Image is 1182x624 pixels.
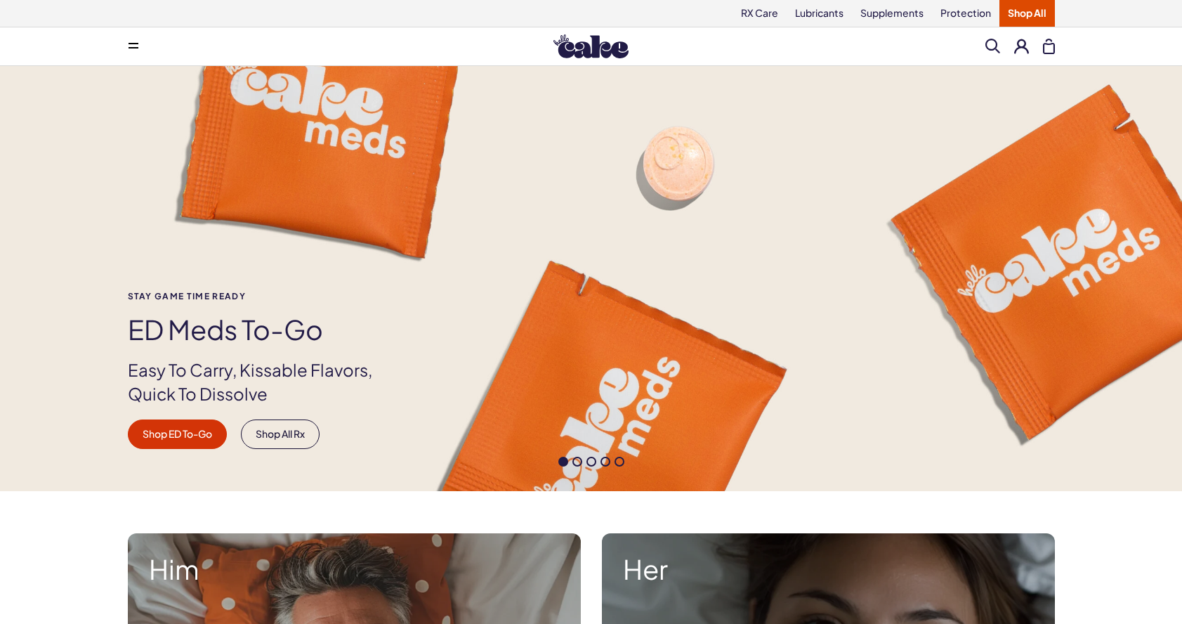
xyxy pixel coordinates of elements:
[553,34,629,58] img: Hello Cake
[128,420,227,449] a: Shop ED To-Go
[623,554,1034,584] strong: Her
[241,420,320,449] a: Shop All Rx
[128,315,396,344] h1: ED Meds to-go
[128,292,396,301] span: Stay Game time ready
[128,358,396,405] p: Easy To Carry, Kissable Flavors, Quick To Dissolve
[149,554,560,584] strong: Him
